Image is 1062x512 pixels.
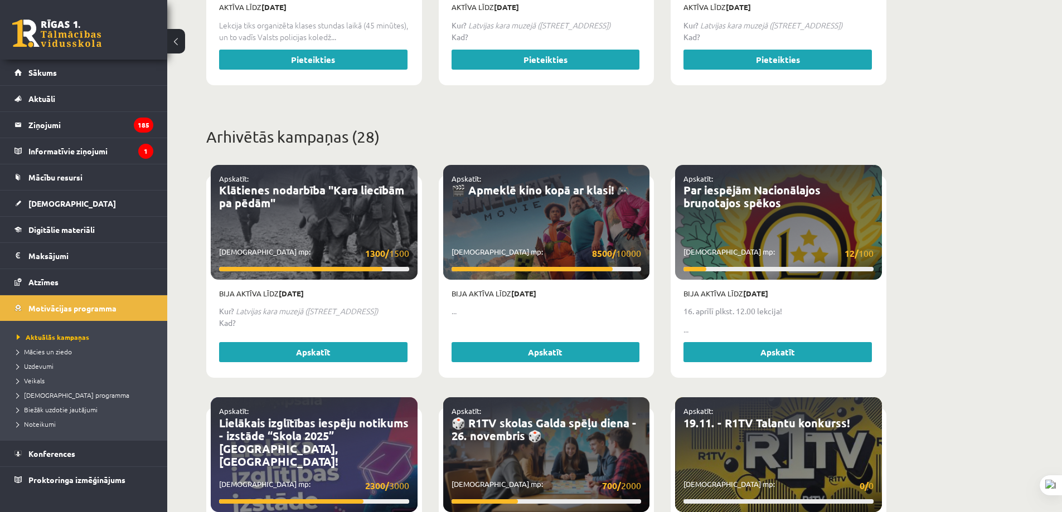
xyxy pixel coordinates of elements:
[134,118,153,133] i: 185
[28,243,153,269] legend: Maksājumi
[14,86,153,111] a: Aktuāli
[14,138,153,164] a: Informatīvie ziņojumi1
[261,2,287,12] strong: [DATE]
[28,112,153,138] legend: Ziņojumi
[683,183,821,210] a: Par iespējām Nacionālajos bruņotajos spēkos
[845,247,859,259] strong: 12/
[17,361,156,371] a: Uzdevumi
[219,174,249,183] a: Apskatīt:
[365,479,409,493] span: 3000
[12,19,101,47] a: Rīgas 1. Tālmācības vidusskola
[279,289,304,298] strong: [DATE]
[219,406,249,416] a: Apskatīt:
[17,347,72,356] span: Mācies un ziedo
[592,247,616,259] strong: 8500/
[683,50,872,70] a: Pieteikties
[683,2,874,13] p: Aktīva līdz
[452,2,642,13] p: Aktīva līdz
[602,479,641,493] span: 2000
[17,420,56,428] span: Noteikumi
[452,50,640,70] a: Pieteikties
[219,2,409,13] p: Aktīva līdz
[17,405,98,414] span: Biežāk uzdotie jautājumi
[743,289,768,298] strong: [DATE]
[860,479,874,493] span: 0
[138,144,153,159] i: 1
[17,376,45,385] span: Veikals
[17,390,156,400] a: [DEMOGRAPHIC_DATA] programma
[683,306,782,316] strong: 16. aprīlī plkst. 12.00 lekcija!
[14,243,153,269] a: Maksājumi
[683,324,874,335] p: ...
[726,2,751,12] strong: [DATE]
[452,416,637,443] a: 🎲 R1TV skolas Galda spēļu diena - 26. novembris 🎲
[17,391,129,399] span: [DEMOGRAPHIC_DATA] programma
[219,479,409,493] p: [DEMOGRAPHIC_DATA] mp:
[17,404,156,415] a: Biežāk uzdotie jautājumi
[452,183,631,197] a: 🎬 Apmeklē kino kopā ar klasi! 🎮
[206,125,886,149] p: Arhivētās kampaņas (28)
[845,246,874,260] span: 100
[219,246,409,260] p: [DEMOGRAPHIC_DATA] mp:
[17,333,89,342] span: Aktuālās kampaņas
[511,289,536,298] strong: [DATE]
[28,198,116,208] span: [DEMOGRAPHIC_DATA]
[17,419,156,429] a: Noteikumi
[219,416,409,469] a: Lielākais izglītības iespēju notikums - izstāde “Skola 2025” [GEOGRAPHIC_DATA], [GEOGRAPHIC_DATA]!
[14,295,153,321] a: Motivācijas programma
[452,342,640,362] a: Apskatīt
[28,303,117,313] span: Motivācijas programma
[219,288,409,299] p: Bija aktīva līdz
[14,60,153,85] a: Sākums
[592,246,641,260] span: 10000
[17,332,156,342] a: Aktuālās kampaņas
[28,94,55,104] span: Aktuāli
[700,19,842,31] em: Latvijas kara muzejā ([STREET_ADDRESS])
[14,269,153,295] a: Atzīmes
[14,441,153,466] a: Konferences
[683,406,713,416] a: Apskatīt:
[14,217,153,242] a: Digitālie materiāli
[17,362,54,370] span: Uzdevumi
[14,112,153,138] a: Ziņojumi185
[452,20,467,30] strong: Kur?
[236,305,378,316] em: Latvijas kara muzejā ([STREET_ADDRESS])
[452,288,642,299] p: Bija aktīva līdz
[494,2,519,12] strong: [DATE]
[452,32,468,42] strong: Kad?
[219,306,234,316] strong: Kur?
[28,448,75,459] span: Konferences
[365,246,409,260] span: 1500
[219,19,409,43] p: Lekcija tiks organizēta klases stundas laikā (45 minūtes), un to vadīs Valsts policijas koledž...
[219,342,408,362] a: Apskatīt
[28,277,59,287] span: Atzīmes
[683,246,874,260] p: [DEMOGRAPHIC_DATA] mp:
[683,342,872,362] a: Apskatīt
[683,174,713,183] a: Apskatīt:
[683,479,874,493] p: [DEMOGRAPHIC_DATA] mp:
[28,138,153,164] legend: Informatīvie ziņojumi
[452,479,642,493] p: [DEMOGRAPHIC_DATA] mp:
[28,475,125,485] span: Proktoringa izmēģinājums
[452,246,642,260] p: [DEMOGRAPHIC_DATA] mp:
[14,191,153,216] a: [DEMOGRAPHIC_DATA]
[602,480,621,491] strong: 700/
[683,416,850,430] a: 19.11. - R1TV Talantu konkurss!
[683,20,699,30] strong: Kur?
[14,164,153,190] a: Mācību resursi
[452,305,642,317] p: ...
[28,67,57,77] span: Sākums
[452,174,481,183] a: Apskatīt:
[860,480,869,491] strong: 0/
[683,32,700,42] strong: Kad?
[14,467,153,493] a: Proktoringa izmēģinājums
[452,406,481,416] a: Apskatīt:
[365,247,389,259] strong: 1300/
[683,288,874,299] p: Bija aktīva līdz
[468,19,610,31] em: Latvijas kara muzejā ([STREET_ADDRESS])
[17,347,156,357] a: Mācies un ziedo
[219,318,236,328] strong: Kad?
[28,172,83,182] span: Mācību resursi
[365,480,389,491] strong: 2300/
[219,183,404,210] a: Klātienes nodarbība "Kara liecībām pa pēdām"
